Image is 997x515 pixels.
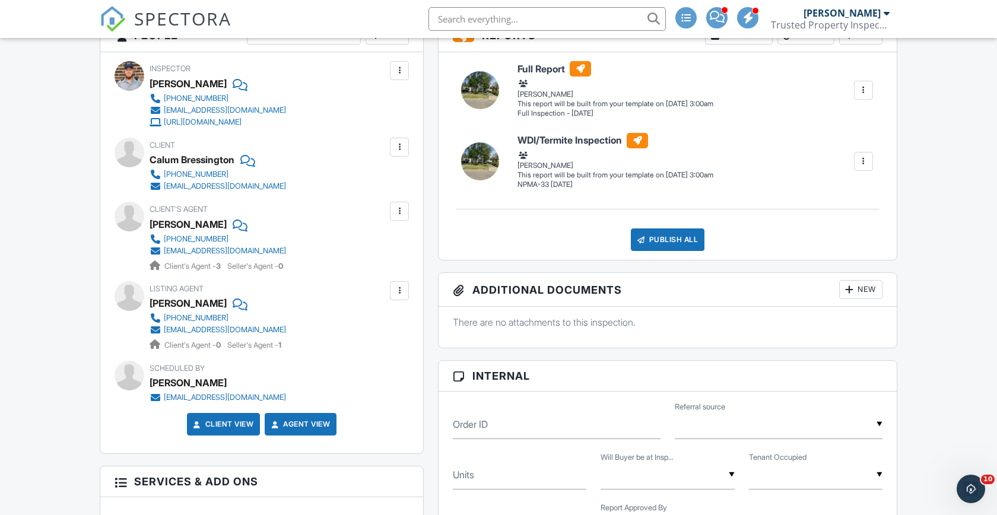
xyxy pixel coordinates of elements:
div: [URL][DOMAIN_NAME] [164,117,242,127]
label: Referral source [675,402,725,412]
label: Report Approved By [601,503,667,513]
div: [PERSON_NAME] [150,75,227,93]
a: [PERSON_NAME] [150,215,227,233]
label: Units [453,468,474,481]
a: Agent View [269,418,330,430]
a: [EMAIL_ADDRESS][DOMAIN_NAME] [150,324,286,336]
input: Search everything... [428,7,666,31]
span: Client's Agent [150,205,208,214]
div: Trusted Property Inspections, LLC [771,19,890,31]
div: [EMAIL_ADDRESS][DOMAIN_NAME] [164,106,286,115]
a: [EMAIL_ADDRESS][DOMAIN_NAME] [150,180,286,192]
h6: Full Report [517,61,713,77]
a: [PERSON_NAME] [150,294,227,312]
div: [PERSON_NAME] [517,149,713,170]
input: Units [453,460,586,489]
div: Publish All [631,228,705,251]
div: [PHONE_NUMBER] [164,234,228,244]
div: [PHONE_NUMBER] [164,170,228,179]
div: [EMAIL_ADDRESS][DOMAIN_NAME] [164,182,286,191]
span: Inspector [150,64,190,73]
a: [EMAIL_ADDRESS][DOMAIN_NAME] [150,104,286,116]
div: [PHONE_NUMBER] [164,313,228,323]
span: Client's Agent - [164,262,223,271]
div: [PERSON_NAME] [150,374,227,392]
p: There are no attachments to this inspection. [453,316,882,329]
span: Seller's Agent - [227,341,281,349]
strong: 1 [278,341,281,349]
div: [EMAIL_ADDRESS][DOMAIN_NAME] [164,246,286,256]
div: NPMA-33 [DATE] [517,180,713,190]
a: [URL][DOMAIN_NAME] [150,116,286,128]
h3: Additional Documents [439,273,897,307]
strong: 0 [278,262,283,271]
div: [PHONE_NUMBER] [164,94,228,103]
a: [PHONE_NUMBER] [150,169,286,180]
a: [PHONE_NUMBER] [150,93,286,104]
iframe: Intercom live chat [957,475,985,503]
span: 10 [981,475,995,484]
a: Client View [191,418,254,430]
div: Full Inspection - [DATE] [517,109,713,119]
div: [EMAIL_ADDRESS][DOMAIN_NAME] [164,325,286,335]
div: Calum Bressington [150,151,234,169]
span: Scheduled By [150,364,205,373]
a: [EMAIL_ADDRESS][DOMAIN_NAME] [150,392,286,403]
h3: Internal [439,361,897,392]
div: New [839,280,882,299]
label: Tenant Occupied [749,452,807,463]
a: [PHONE_NUMBER] [150,233,286,245]
h3: Services & Add ons [100,466,423,497]
span: SPECTORA [134,6,231,31]
label: Order ID [453,418,488,431]
div: [PERSON_NAME] [804,7,881,19]
a: [PHONE_NUMBER] [150,312,286,324]
strong: 3 [216,262,221,271]
a: [EMAIL_ADDRESS][DOMAIN_NAME] [150,245,286,257]
div: This report will be built from your template on [DATE] 3:00am [517,170,713,180]
img: The Best Home Inspection Software - Spectora [100,6,126,32]
span: Seller's Agent - [227,262,283,271]
div: [EMAIL_ADDRESS][DOMAIN_NAME] [164,393,286,402]
span: Client's Agent - [164,341,223,349]
span: Listing Agent [150,284,204,293]
label: Will Buyer be at Inspection [601,452,674,463]
span: Client [150,141,175,150]
div: This report will be built from your template on [DATE] 3:00am [517,99,713,109]
strong: 0 [216,341,221,349]
h6: WDI/Termite Inspection [517,133,713,148]
a: SPECTORA [100,16,231,41]
div: [PERSON_NAME] [517,78,713,99]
